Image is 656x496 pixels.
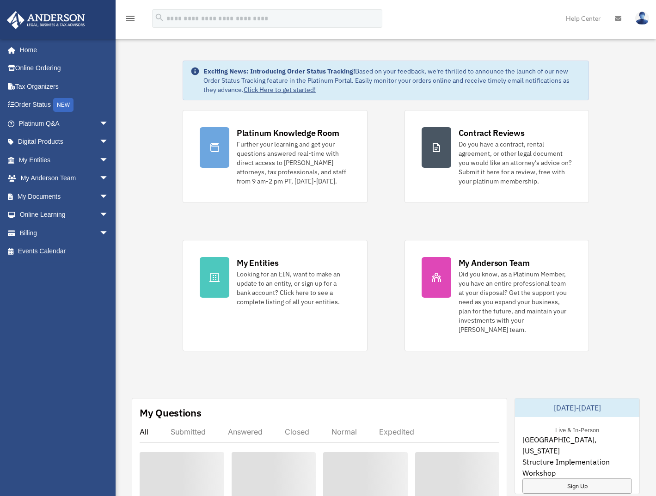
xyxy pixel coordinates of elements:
[154,12,165,23] i: search
[405,110,589,203] a: Contract Reviews Do you have a contract, rental agreement, or other legal document you would like...
[125,13,136,24] i: menu
[228,427,263,436] div: Answered
[405,240,589,351] a: My Anderson Team Did you know, as a Platinum Member, you have an entire professional team at your...
[548,424,607,434] div: Live & In-Person
[6,96,123,115] a: Order StatusNEW
[6,187,123,206] a: My Documentsarrow_drop_down
[6,133,123,151] a: Digital Productsarrow_drop_down
[140,427,148,436] div: All
[6,242,123,261] a: Events Calendar
[171,427,206,436] div: Submitted
[99,187,118,206] span: arrow_drop_down
[6,77,123,96] a: Tax Organizers
[6,114,123,133] a: Platinum Q&Aarrow_drop_down
[237,269,350,306] div: Looking for an EIN, want to make an update to an entity, or sign up for a bank account? Click her...
[522,478,632,494] a: Sign Up
[6,224,123,242] a: Billingarrow_drop_down
[6,59,123,78] a: Online Ordering
[183,240,368,351] a: My Entities Looking for an EIN, want to make an update to an entity, or sign up for a bank accoun...
[237,257,278,269] div: My Entities
[379,427,414,436] div: Expedited
[515,398,639,417] div: [DATE]-[DATE]
[99,169,118,188] span: arrow_drop_down
[6,206,123,224] a: Online Learningarrow_drop_down
[522,456,632,478] span: Structure Implementation Workshop
[6,151,123,169] a: My Entitiesarrow_drop_down
[125,16,136,24] a: menu
[53,98,74,112] div: NEW
[331,427,357,436] div: Normal
[99,206,118,225] span: arrow_drop_down
[459,257,530,269] div: My Anderson Team
[183,110,368,203] a: Platinum Knowledge Room Further your learning and get your questions answered real-time with dire...
[244,86,316,94] a: Click Here to get started!
[99,151,118,170] span: arrow_drop_down
[459,269,572,334] div: Did you know, as a Platinum Member, you have an entire professional team at your disposal? Get th...
[522,434,632,456] span: [GEOGRAPHIC_DATA], [US_STATE]
[99,114,118,133] span: arrow_drop_down
[140,406,202,420] div: My Questions
[459,127,525,139] div: Contract Reviews
[285,427,309,436] div: Closed
[203,67,581,94] div: Based on your feedback, we're thrilled to announce the launch of our new Order Status Tracking fe...
[635,12,649,25] img: User Pic
[237,140,350,186] div: Further your learning and get your questions answered real-time with direct access to [PERSON_NAM...
[99,224,118,243] span: arrow_drop_down
[4,11,88,29] img: Anderson Advisors Platinum Portal
[459,140,572,186] div: Do you have a contract, rental agreement, or other legal document you would like an attorney's ad...
[237,127,339,139] div: Platinum Knowledge Room
[99,133,118,152] span: arrow_drop_down
[6,41,118,59] a: Home
[6,169,123,188] a: My Anderson Teamarrow_drop_down
[203,67,355,75] strong: Exciting News: Introducing Order Status Tracking!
